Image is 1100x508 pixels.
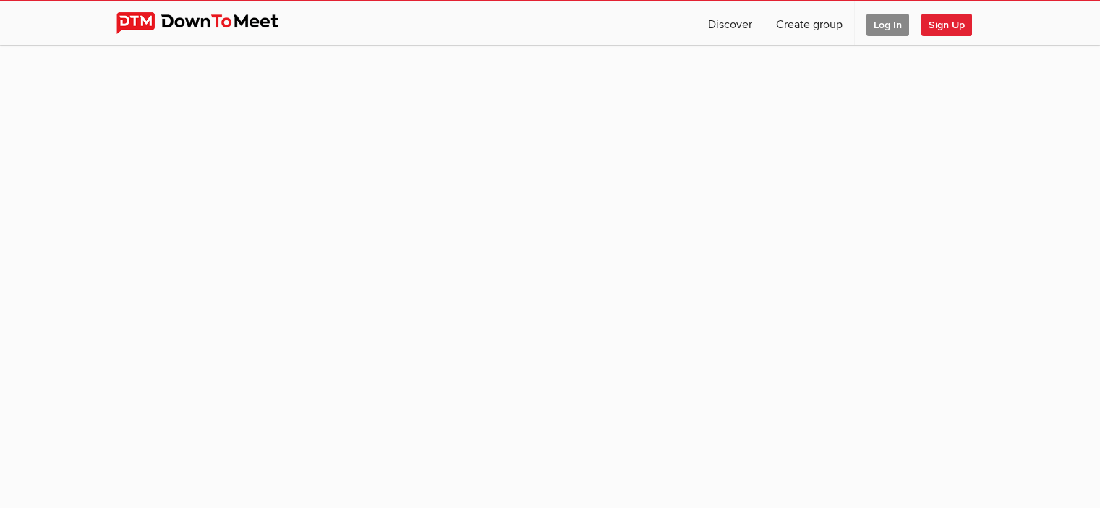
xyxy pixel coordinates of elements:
[921,1,984,45] a: Sign Up
[866,14,909,36] span: Log In
[764,1,854,45] a: Create group
[116,12,301,34] img: DownToMeet
[696,1,764,45] a: Discover
[855,1,921,45] a: Log In
[921,14,972,36] span: Sign Up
